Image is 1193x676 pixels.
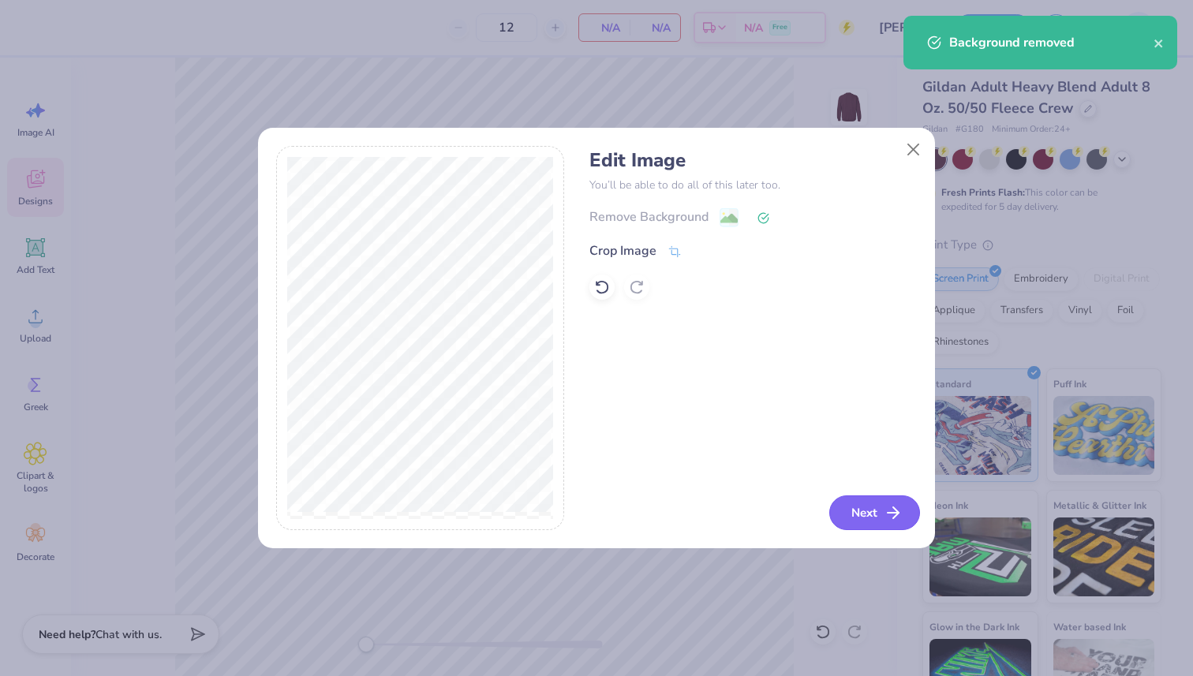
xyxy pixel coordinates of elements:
[589,149,917,172] h4: Edit Image
[949,33,1154,52] div: Background removed
[1154,33,1165,52] button: close
[899,135,929,165] button: Close
[589,241,656,260] div: Crop Image
[829,495,920,530] button: Next
[589,177,917,193] p: You’ll be able to do all of this later too.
